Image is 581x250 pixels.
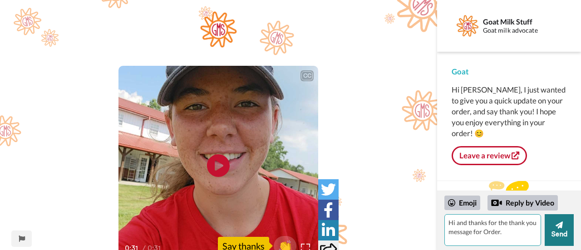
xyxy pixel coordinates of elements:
[301,71,313,80] div: CC
[483,27,556,34] div: Goat milk advocate
[452,146,527,165] a: Leave a review
[452,84,566,139] div: Hi [PERSON_NAME], I just wanted to give you a quick update on your order, and say thank you! I ho...
[452,66,566,77] div: Goat
[200,11,237,48] img: 7916b98f-ae7a-4a87-93be-04eb33a40aaf
[487,195,558,211] div: Reply by Video
[457,15,478,37] img: Profile Image
[545,214,574,246] button: Send
[444,214,541,246] textarea: Hi and thanks for the thank you message for Order.
[444,196,480,210] div: Emoji
[491,197,502,208] div: Reply by Video
[489,181,529,199] img: message.svg
[483,17,556,26] div: Goat Milk Stuff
